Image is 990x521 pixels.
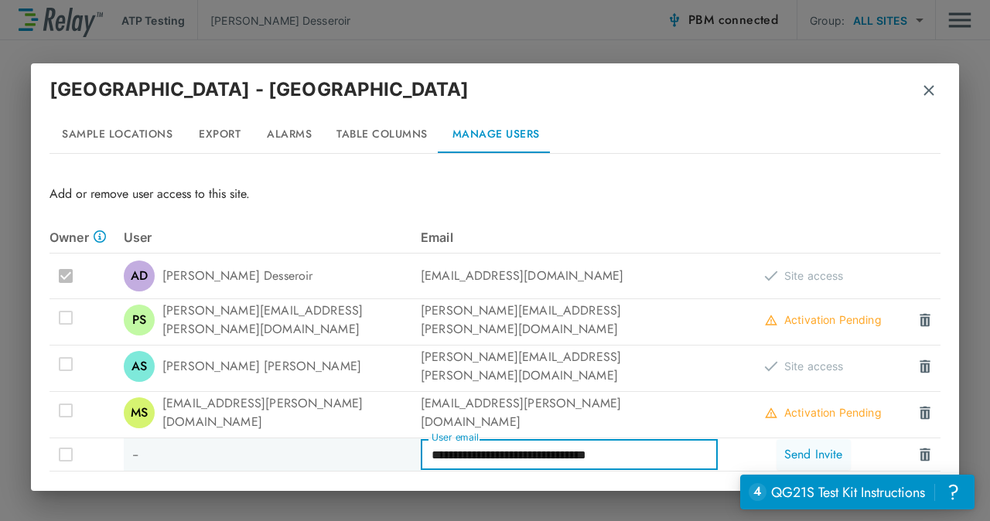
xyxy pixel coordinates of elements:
[124,397,155,428] div: MS
[421,228,718,247] div: Email
[764,357,844,376] div: Site access
[764,404,882,422] div: Activation Pending
[432,432,479,443] label: User email
[124,305,155,335] div: PS
[124,260,155,291] div: AD
[440,116,552,153] button: Manage Users
[124,301,421,339] div: [PERSON_NAME][EMAIL_ADDRESS][PERSON_NAME][DOMAIN_NAME]
[917,447,933,462] img: Drawer Icon
[124,438,421,471] div: --
[124,351,421,382] div: [PERSON_NAME] [PERSON_NAME]
[764,407,778,418] img: check Icon
[124,351,155,382] div: AS
[124,394,421,431] div: [EMAIL_ADDRESS][PERSON_NAME][DOMAIN_NAME]
[764,315,778,325] img: check Icon
[124,260,421,291] div: [PERSON_NAME] Desseroir
[764,311,882,329] div: Activation Pending
[764,271,778,281] img: check Icon
[421,267,718,285] div: [EMAIL_ADDRESS][DOMAIN_NAME]
[764,361,778,372] img: check Icon
[124,228,421,247] div: User
[49,76,469,104] p: [GEOGRAPHIC_DATA] - [GEOGRAPHIC_DATA]
[185,116,254,153] button: Export
[421,348,718,385] div: [PERSON_NAME][EMAIL_ADDRESS][PERSON_NAME][DOMAIN_NAME]
[421,394,718,431] div: [EMAIL_ADDRESS][PERSON_NAME][DOMAIN_NAME]
[917,312,933,328] img: Drawer Icon
[764,267,844,285] div: Site access
[49,116,185,153] button: Sample Locations
[740,475,975,509] iframe: Resource center
[421,301,718,339] div: [PERSON_NAME][EMAIL_ADDRESS][PERSON_NAME][DOMAIN_NAME]
[324,116,440,153] button: Table Columns
[254,116,324,153] button: Alarms
[777,439,851,470] button: Send Invite
[917,405,933,421] img: Drawer Icon
[49,228,124,247] div: Owner
[921,83,937,98] img: Remove
[49,185,940,203] p: Add or remove user access to this site.
[917,359,933,374] img: Drawer Icon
